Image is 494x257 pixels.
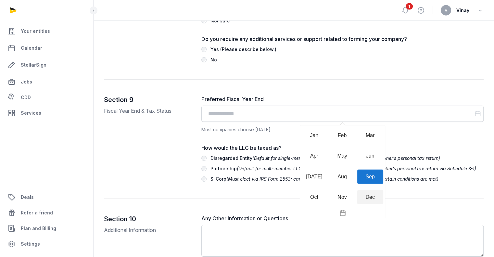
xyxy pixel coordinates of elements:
input: Disregarded Entity(Default for single-member LLCs; income is reported on the owner’s personal tax... [201,156,207,161]
div: Mar [357,128,383,143]
div: Partnership [210,165,476,173]
span: Deals [21,193,34,201]
a: Deals [5,189,88,205]
p: Fiscal Year End & Tax Status [104,107,191,115]
span: StellarSign [21,61,46,69]
div: May [329,149,355,163]
div: Feb [329,128,355,143]
i: (Default for single-member LLCs; income is reported on the owner’s personal tax return) [252,155,440,161]
span: Jobs [21,78,32,86]
input: Yes (Please describe below.) [201,47,207,52]
div: Aug [329,170,355,184]
div: Apr [301,149,327,163]
button: Toggle overlay [300,208,385,219]
div: [DATE] [301,170,327,184]
span: Refer a friend [21,209,53,217]
a: Calendar [5,40,88,56]
div: No [210,56,217,64]
a: Services [5,105,88,121]
div: S-Corp [210,175,438,183]
span: 1 [406,3,413,10]
span: Calendar [21,44,42,52]
input: Datepicker input [201,106,484,122]
h2: Section 9 [104,95,191,104]
i: (Default for multi-member LLCs; income passes through to each member’s personal tax return via Sc... [237,166,476,171]
a: Settings [5,236,88,252]
input: Not sure [201,18,207,23]
i: (Must elect via IRS Form 2553; can offer self-employment tax savings if certain conditions are met) [226,176,438,182]
label: Any Other Information or Questions [201,214,484,222]
label: Preferred Fiscal Year End [201,95,484,103]
input: No [201,57,207,62]
h2: Section 10 [104,214,191,224]
label: How would the LLC be taxed as? [201,144,484,152]
div: Disregarded Entity [210,154,440,162]
a: Plan and Billing [5,221,88,236]
div: Jun [357,149,383,163]
a: Refer a friend [5,205,88,221]
input: S-Corp(Must elect via IRS Form 2553; can offer self-employment tax savings if certain conditions ... [201,176,207,182]
span: Vinay [456,6,469,14]
span: Services [21,109,41,117]
iframe: Chat Widget [462,226,494,257]
a: StellarSign [5,57,88,73]
button: V [441,5,451,16]
input: Partnership(Default for multi-member LLCs; income passes through to each member’s personal tax re... [201,166,207,171]
a: CDD [5,91,88,104]
div: Most companies choose [DATE] [201,126,484,134]
div: Not sure [210,17,230,25]
div: Dec [357,190,383,204]
span: Your entities [21,27,50,35]
span: Plan and Billing [21,225,56,232]
div: Yes (Please describe below.) [210,45,276,53]
a: Jobs [5,74,88,90]
span: Settings [21,240,40,248]
div: Oct [301,190,327,204]
span: V [445,8,448,12]
div: Nov [329,190,355,204]
a: Your entities [5,23,88,39]
span: CDD [21,94,31,101]
div: Jan [301,128,327,143]
label: Do you require any additional services or support related to forming your company? [201,35,484,43]
div: Sep [357,170,383,184]
p: Additional Information [104,226,191,234]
